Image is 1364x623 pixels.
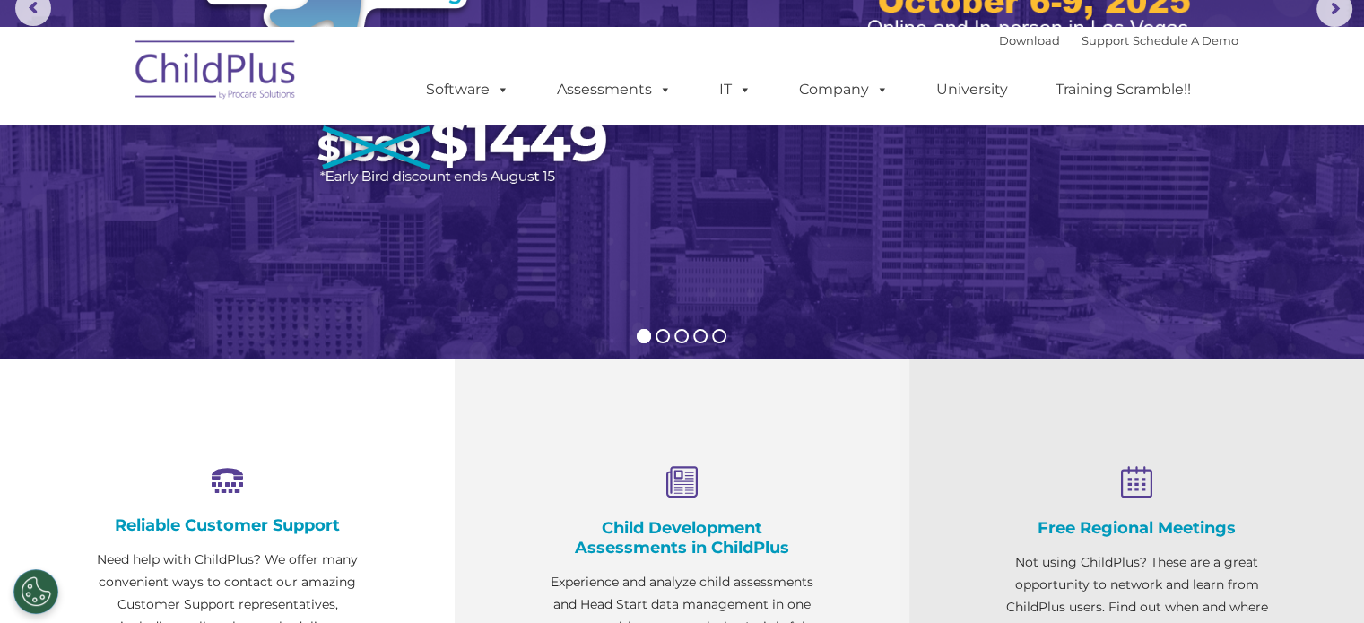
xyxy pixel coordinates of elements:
[701,72,769,108] a: IT
[1133,33,1238,48] a: Schedule A Demo
[999,33,1060,48] a: Download
[999,518,1274,538] h4: Free Regional Meetings
[544,518,820,558] h4: Child Development Assessments in ChildPlus
[1038,72,1209,108] a: Training Scramble!!
[249,118,304,132] span: Last name
[918,72,1026,108] a: University
[539,72,690,108] a: Assessments
[126,28,306,117] img: ChildPlus by Procare Solutions
[13,569,58,614] button: Cookies Settings
[1082,33,1129,48] a: Support
[999,33,1238,48] font: |
[781,72,907,108] a: Company
[1072,429,1364,623] iframe: Chat Widget
[408,72,527,108] a: Software
[249,192,326,205] span: Phone number
[90,515,365,535] h4: Reliable Customer Support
